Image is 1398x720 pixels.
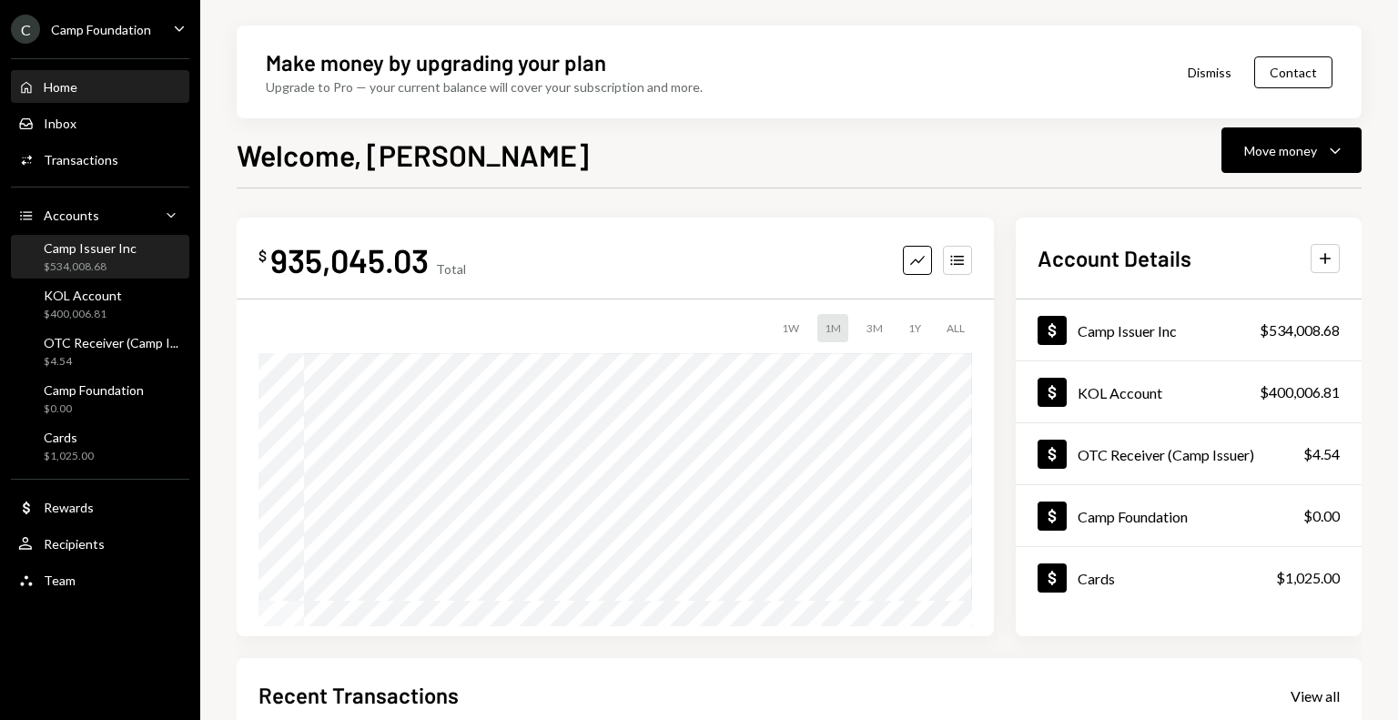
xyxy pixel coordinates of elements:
div: Make money by upgrading your plan [266,47,606,77]
a: KOL Account$400,006.81 [11,282,189,326]
div: KOL Account [44,288,122,303]
button: Contact [1254,56,1332,88]
div: KOL Account [1078,384,1162,401]
a: Cards$1,025.00 [11,424,189,468]
h2: Account Details [1038,243,1191,273]
button: Move money [1221,127,1362,173]
div: $534,008.68 [44,259,137,275]
a: Home [11,70,189,103]
div: Camp Foundation [44,382,144,398]
a: Camp Issuer Inc$534,008.68 [1016,299,1362,360]
div: ALL [939,314,972,342]
div: 3M [859,314,890,342]
div: Inbox [44,116,76,131]
div: $400,006.81 [1260,381,1340,403]
div: $1,025.00 [44,449,94,464]
div: Recipients [44,536,105,552]
a: Inbox [11,106,189,139]
a: Accounts [11,198,189,231]
a: Cards$1,025.00 [1016,547,1362,608]
div: 935,045.03 [270,239,429,280]
div: $0.00 [44,401,144,417]
div: Accounts [44,208,99,223]
a: View all [1291,685,1340,705]
a: OTC Receiver (Camp Issuer)$4.54 [1016,423,1362,484]
div: $534,008.68 [1260,319,1340,341]
a: Recipients [11,527,189,560]
div: Move money [1244,141,1317,160]
div: View all [1291,687,1340,705]
a: Rewards [11,491,189,523]
div: Home [44,79,77,95]
div: Total [436,261,466,277]
div: Cards [1078,570,1115,587]
h1: Welcome, [PERSON_NAME] [237,137,589,173]
div: C [11,15,40,44]
a: OTC Receiver (Camp I...$4.54 [11,330,189,373]
a: Team [11,563,189,596]
div: 1W [775,314,806,342]
div: $400,006.81 [44,307,122,322]
div: Camp Issuer Inc [44,240,137,256]
div: Cards [44,430,94,445]
div: $ [258,247,267,265]
div: $4.54 [1303,443,1340,465]
div: Upgrade to Pro — your current balance will cover your subscription and more. [266,77,703,96]
a: Camp Issuer Inc$534,008.68 [11,235,189,279]
a: Transactions [11,143,189,176]
div: Camp Issuer Inc [1078,322,1177,340]
div: Team [44,573,76,588]
div: Camp Foundation [1078,508,1188,525]
h2: Recent Transactions [258,680,459,710]
div: 1M [817,314,848,342]
div: $1,025.00 [1276,567,1340,589]
div: 1Y [901,314,928,342]
div: Transactions [44,152,118,167]
a: KOL Account$400,006.81 [1016,361,1362,422]
a: Camp Foundation$0.00 [1016,485,1362,546]
div: $0.00 [1303,505,1340,527]
div: Camp Foundation [51,22,151,37]
div: Rewards [44,500,94,515]
div: OTC Receiver (Camp Issuer) [1078,446,1254,463]
div: $4.54 [44,354,178,370]
a: Camp Foundation$0.00 [11,377,189,421]
button: Dismiss [1165,51,1254,94]
div: OTC Receiver (Camp I... [44,335,178,350]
